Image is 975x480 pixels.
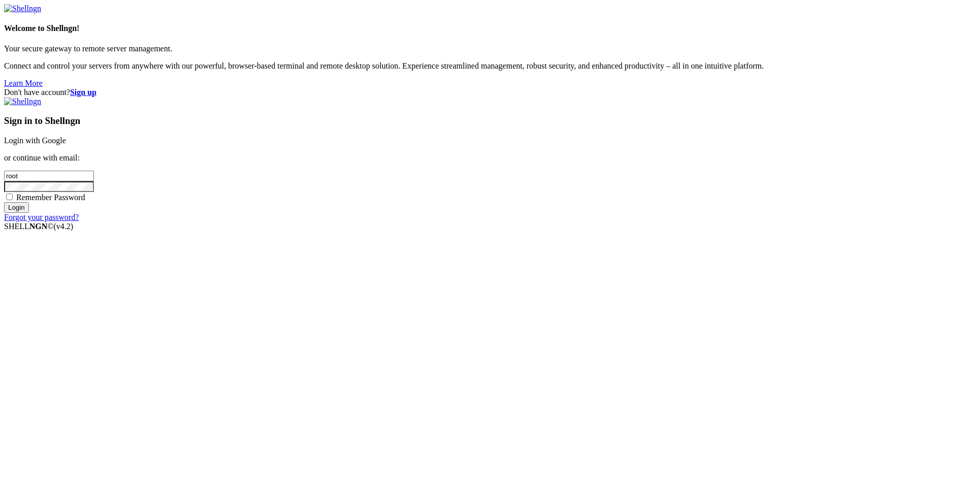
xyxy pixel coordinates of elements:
span: Remember Password [16,193,85,202]
h3: Sign in to Shellngn [4,115,971,126]
input: Login [4,202,29,213]
a: Learn More [4,79,43,87]
p: or continue with email: [4,153,971,163]
a: Forgot your password? [4,213,79,221]
span: SHELL © [4,222,73,231]
a: Sign up [70,88,96,97]
div: Don't have account? [4,88,971,97]
input: Remember Password [6,194,13,200]
img: Shellngn [4,4,41,13]
input: Email address [4,171,94,181]
span: 4.2.0 [54,222,74,231]
h4: Welcome to Shellngn! [4,24,971,33]
img: Shellngn [4,97,41,106]
b: NGN [29,222,48,231]
a: Login with Google [4,136,66,145]
p: Your secure gateway to remote server management. [4,44,971,53]
p: Connect and control your servers from anywhere with our powerful, browser-based terminal and remo... [4,61,971,71]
